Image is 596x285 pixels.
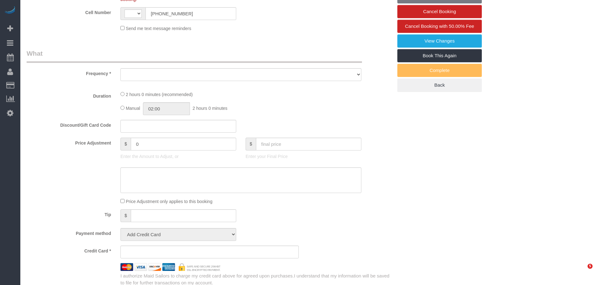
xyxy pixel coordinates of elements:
[588,264,593,269] span: 5
[397,20,482,33] a: Cancel Booking with 50.00% Fee
[120,209,131,222] span: $
[397,34,482,48] a: View Changes
[575,264,590,279] iframe: Intercom live chat
[256,138,361,150] input: final price
[22,228,116,237] label: Payment method
[397,5,482,18] a: Cancel Booking
[246,138,256,150] span: $
[246,153,361,160] p: Enter your Final Price
[22,7,116,16] label: Cell Number
[397,49,482,62] a: Book This Again
[120,138,131,150] span: $
[22,68,116,77] label: Frequency *
[126,26,191,31] span: Send me text message reminders
[126,199,212,204] span: Price Adjustment only applies to this booking
[405,23,474,29] span: Cancel Booking with 50.00% Fee
[27,49,362,63] legend: What
[22,120,116,128] label: Discount/Gift Card Code
[193,106,227,111] span: 2 hours 0 minutes
[126,106,140,111] span: Manual
[116,263,225,271] img: credit cards
[4,6,16,15] img: Automaid Logo
[22,91,116,99] label: Duration
[120,153,236,160] p: Enter the Amount to Adjust, or
[126,249,293,255] iframe: Secure card payment input frame
[126,92,193,97] span: 2 hours 0 minutes (recommended)
[145,7,236,20] input: Cell Number
[22,246,116,254] label: Credit Card *
[397,79,482,92] a: Back
[22,138,116,146] label: Price Adjustment
[22,209,116,218] label: Tip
